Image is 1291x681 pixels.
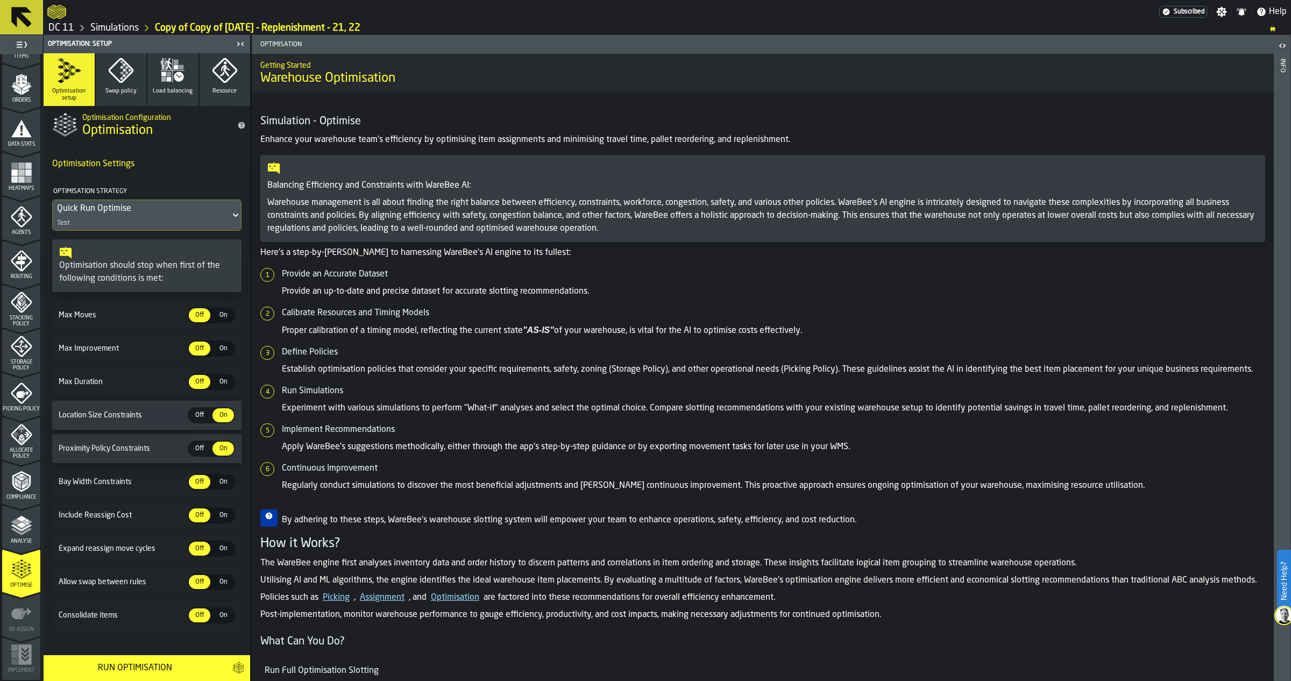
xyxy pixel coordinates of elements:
span: Subscribed [1174,8,1204,16]
h5: Implement Recommendations [282,423,1265,436]
label: button-switch-multi-On [211,607,235,623]
label: button-toggle-Settings [1212,6,1231,17]
span: Off [191,510,208,520]
span: Include Reassign Cost [56,511,188,520]
span: Load balancing [153,88,193,95]
p: Experiment with various simulations to perform "What-if" analyses and select the optimal choice. ... [282,402,1265,415]
div: thumb [189,608,210,622]
label: button-switch-multi-On [211,541,235,557]
p: Regularly conduct simulations to discover the most beneficial adjustments and [PERSON_NAME] conti... [282,479,1265,492]
span: Off [191,310,208,320]
span: Max Moves [56,311,188,320]
li: menu Data Stats [2,108,40,151]
span: Off [191,611,208,620]
li: menu Optimise [2,549,40,592]
div: Optimisation should stop when first of the following conditions is met: [59,259,235,285]
a: link-to-/wh/i/2e91095d-d0fa-471d-87cf-b9f7f81665fc/simulations/856d976f-1802-4741-b26c-359e98682b28 [155,22,360,34]
p: Apply WareBee's suggestions methodically, either through the app's step-by-step guidance or by ex... [282,441,1265,453]
li: menu Agents [2,196,40,239]
label: button-toggle-Notifications [1232,6,1251,17]
p: Balancing Efficiency and Constraints with WareBee AI: [267,179,1258,192]
li: menu Items [2,20,40,63]
span: Warehouse Optimisation [260,70,395,87]
h5: Run Full Optimisation Slotting [265,664,1265,677]
h5: Calibrate Resources and Timing Models [282,307,1265,320]
nav: Breadcrumb [47,22,1287,34]
label: button-switch-multi-Off [188,374,211,390]
p: Warehouse management is all about finding the right balance between efficiency, constraints, work... [267,196,1258,235]
div: DropdownMenuValue-1Test [52,200,242,231]
p: Utilising AI and ML algorithms, the engine identifies the ideal warehouse item placements. By eva... [260,574,1265,587]
div: Test [57,219,70,227]
label: button-switch-multi-Off [188,340,211,357]
li: menu Stacking Policy [2,285,40,328]
span: Location Size Constraints [56,411,188,420]
li: menu Orders [2,64,40,107]
label: button-switch-multi-On [211,374,235,390]
span: On [215,310,232,320]
label: button-switch-multi-On [211,307,235,323]
label: button-switch-multi-Off [188,541,211,557]
p: Policies such as , , and are factored into these recommendations for overall efficiency enhancement. [260,591,1265,604]
div: thumb [212,442,234,456]
div: thumb [212,608,234,622]
span: Off [191,410,208,420]
span: Off [191,377,208,387]
span: Bay Width Constraints [56,478,188,486]
span: Optimise [2,583,40,588]
span: Off [191,444,208,453]
span: Stacking Policy [2,315,40,327]
span: Optimisation [82,122,153,139]
label: button-toggle-Toggle Full Menu [2,37,40,52]
span: Swap policy [105,88,137,95]
a: Optimisation [431,593,479,602]
label: button-switch-multi-Off [188,307,211,323]
span: Off [191,344,208,353]
label: button-toggle-Close me [233,38,248,51]
li: menu Re-assign [2,593,40,636]
span: Routing [2,274,40,280]
span: Help [1269,5,1287,18]
span: On [215,377,232,387]
a: Assignment [360,593,405,602]
span: Items [2,53,40,59]
a: logo-header [47,2,66,22]
div: thumb [189,408,210,422]
span: Data Stats [2,141,40,147]
label: button-toggle-Help [1252,5,1291,18]
label: button-switch-multi-Off [188,574,211,590]
label: button-switch-multi-On [211,574,235,590]
div: thumb [212,475,234,489]
label: button-switch-multi-Off [188,441,211,457]
p: By adhering to these steps, WareBee's warehouse slotting system will empower your team to enhance... [282,514,856,527]
span: Proximity Policy Constraints [56,444,188,453]
button: button-Run Optimisation [44,655,226,681]
h3: How it Works? [260,535,1265,552]
a: Picking [323,593,350,602]
span: Optimisation [256,41,765,48]
p: Provide an up-to-date and precise dataset for accurate slotting recommendations. [282,285,1265,298]
div: thumb [189,442,210,456]
label: button-switch-multi-Off [188,407,211,423]
span: Resource [212,88,237,95]
h5: Continuous Improvement [282,462,1265,475]
label: button-switch-multi-On [211,474,235,490]
em: "AS-IS" [523,325,554,335]
p: Establish optimisation policies that consider your specific requirements, safety, zoning (Storage... [282,363,1265,376]
span: Off [191,544,208,554]
label: button-switch-multi-On [211,441,235,457]
div: thumb [189,308,210,322]
h2: Sub Title [260,59,1265,70]
label: button-switch-multi-Off [188,474,211,490]
span: Picking Policy [2,406,40,412]
span: Max Duration [56,378,188,386]
div: thumb [212,508,234,522]
p: The WareBee engine first analyses inventory data and order history to discern patterns and correl... [260,557,1265,570]
div: thumb [212,308,234,322]
li: menu Allocate Policy [2,417,40,460]
span: Off [191,477,208,487]
div: thumb [212,375,234,389]
a: link-to-/wh/i/2e91095d-d0fa-471d-87cf-b9f7f81665fc [90,22,139,34]
span: Heatmaps [2,186,40,191]
div: thumb [212,575,234,589]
